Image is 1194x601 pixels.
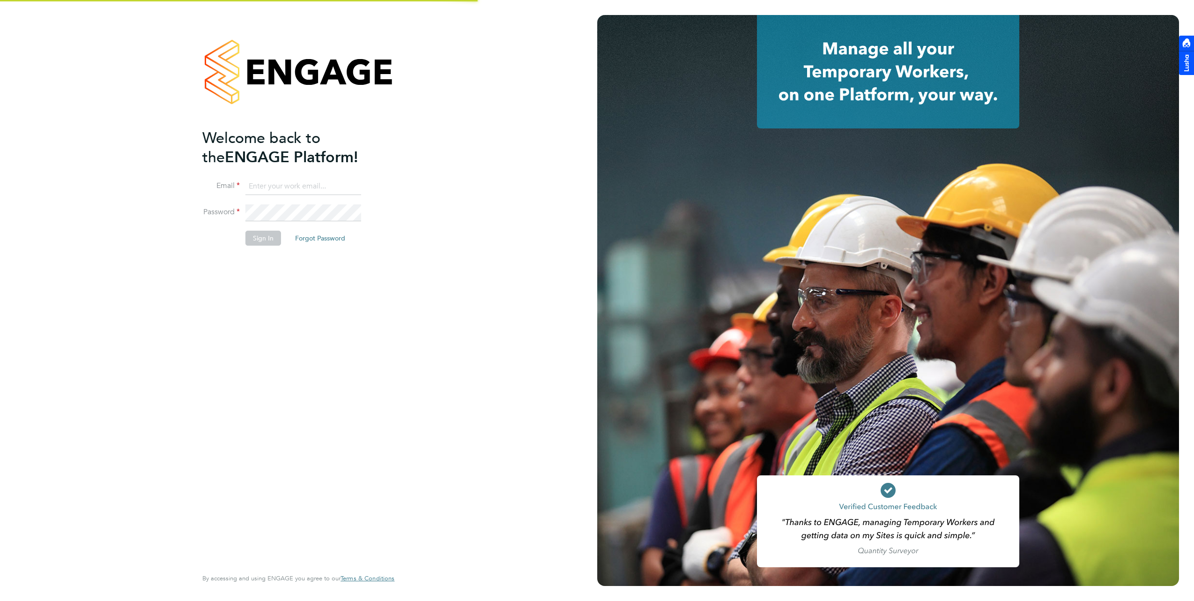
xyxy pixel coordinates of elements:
button: Forgot Password [288,231,353,246]
label: Email [202,181,240,191]
span: By accessing and using ENGAGE you agree to our [202,574,394,582]
span: Welcome back to the [202,129,320,166]
input: Enter your work email... [245,178,361,195]
h2: ENGAGE Platform! [202,128,385,167]
label: Password [202,207,240,217]
button: Sign In [245,231,281,246]
a: Terms & Conditions [341,575,394,582]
